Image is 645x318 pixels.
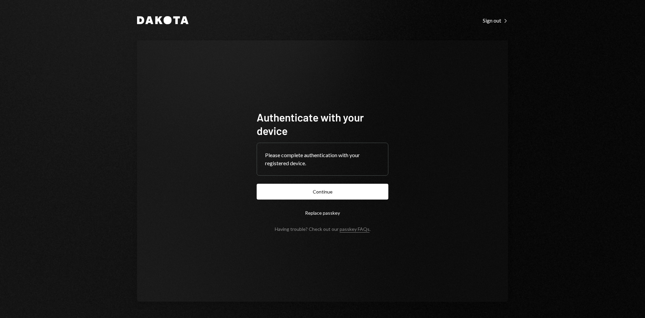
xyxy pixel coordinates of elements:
[483,17,508,24] div: Sign out
[257,205,388,221] button: Replace passkey
[265,151,380,167] div: Please complete authentication with your registered device.
[275,226,371,232] div: Having trouble? Check out our .
[340,226,370,233] a: passkey FAQs
[483,16,508,24] a: Sign out
[257,110,388,137] h1: Authenticate with your device
[257,184,388,200] button: Continue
